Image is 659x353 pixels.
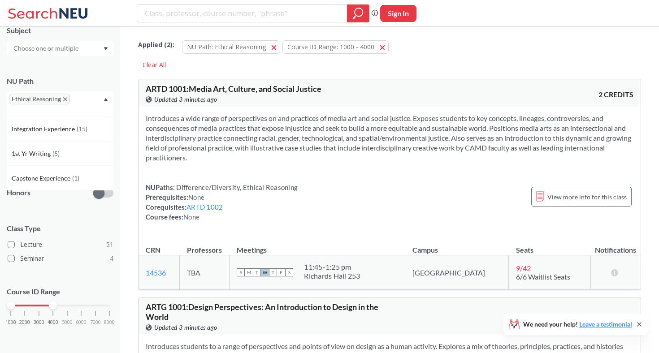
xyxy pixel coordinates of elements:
[48,320,58,325] span: 4000
[304,263,360,271] div: 11:45 - 1:25 pm
[52,150,60,157] span: ( 5 )
[8,239,113,250] label: Lecture
[7,188,30,198] p: Honors
[182,40,280,54] button: NU Path: Ethical Reasoning
[146,268,166,277] a: 14536
[287,43,374,51] span: Course ID Range: 1000 - 4000
[144,6,341,21] input: Class, professor, course number, "phrase"
[138,40,174,50] span: Applied ( 2 ):
[19,320,30,325] span: 2000
[9,43,84,54] input: Choose one or multiple
[7,91,113,110] div: Ethical ReasoningX to remove pillDropdown arrowCreative Express/Innov(101)Natural/Designed World(...
[516,264,531,272] span: 9 / 42
[253,268,261,276] span: T
[146,182,298,222] div: NUPaths: Prerequisites: Corequisites: Course fees:
[9,94,70,104] span: Ethical ReasoningX to remove pill
[7,41,113,56] div: Dropdown arrow
[590,236,641,255] th: Notifications
[12,149,52,159] span: 1st Yr Writing
[230,236,405,255] th: Meetings
[516,272,570,281] span: 6/6 Waitlist Seats
[7,26,113,35] div: Subject
[186,203,223,211] a: ARTD 1002
[154,323,217,332] span: Updated 3 minutes ago
[282,40,389,54] button: Course ID Range: 1000 - 4000
[72,174,79,182] span: ( 1 )
[104,47,108,51] svg: Dropdown arrow
[237,268,245,276] span: S
[154,95,217,104] span: Updated 3 minutes ago
[187,43,266,51] span: NU Path: Ethical Reasoning
[405,236,509,255] th: Campus
[188,193,204,201] span: None
[63,97,67,101] svg: X to remove pill
[547,191,627,202] span: View more info for this class
[146,302,378,322] span: ARTG 1001 : Design Perspectives: An Introduction to Design in the World
[353,7,364,20] svg: magnifying glass
[598,313,633,323] span: 2 CREDITS
[523,321,632,327] span: We need your help!
[579,320,632,328] a: Leave a testimonial
[106,240,113,250] span: 51
[245,268,253,276] span: M
[12,124,77,134] span: Integration Experience
[90,320,101,325] span: 7000
[180,236,230,255] th: Professors
[12,173,72,183] span: Capstone Experience
[180,255,230,290] td: TBA
[380,5,416,22] button: Sign In
[175,183,298,191] span: Difference/Diversity, Ethical Reasoning
[138,58,170,72] div: Clear All
[598,90,633,99] span: 2 CREDITS
[183,213,199,221] span: None
[405,255,509,290] td: [GEOGRAPHIC_DATA]
[104,98,108,101] svg: Dropdown arrow
[7,287,113,297] p: Course ID Range
[285,268,293,276] span: S
[34,320,44,325] span: 3000
[7,76,113,86] div: NU Path
[62,320,73,325] span: 5000
[277,268,285,276] span: F
[8,253,113,264] label: Seminar
[110,254,113,263] span: 4
[104,320,115,325] span: 8000
[146,113,633,163] section: Introduces a wide range of perspectives on and practices of media art and social justice. Exposes...
[509,236,590,255] th: Seats
[304,271,360,280] div: Richards Hall 253
[76,320,87,325] span: 6000
[146,84,321,94] span: ARTD 1001 : Media Art, Culture, and Social Justice
[77,125,87,133] span: ( 15 )
[269,268,277,276] span: T
[261,268,269,276] span: W
[146,245,160,255] div: CRN
[7,224,113,233] span: Class Type
[347,4,369,22] div: magnifying glass
[5,320,16,325] span: 1000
